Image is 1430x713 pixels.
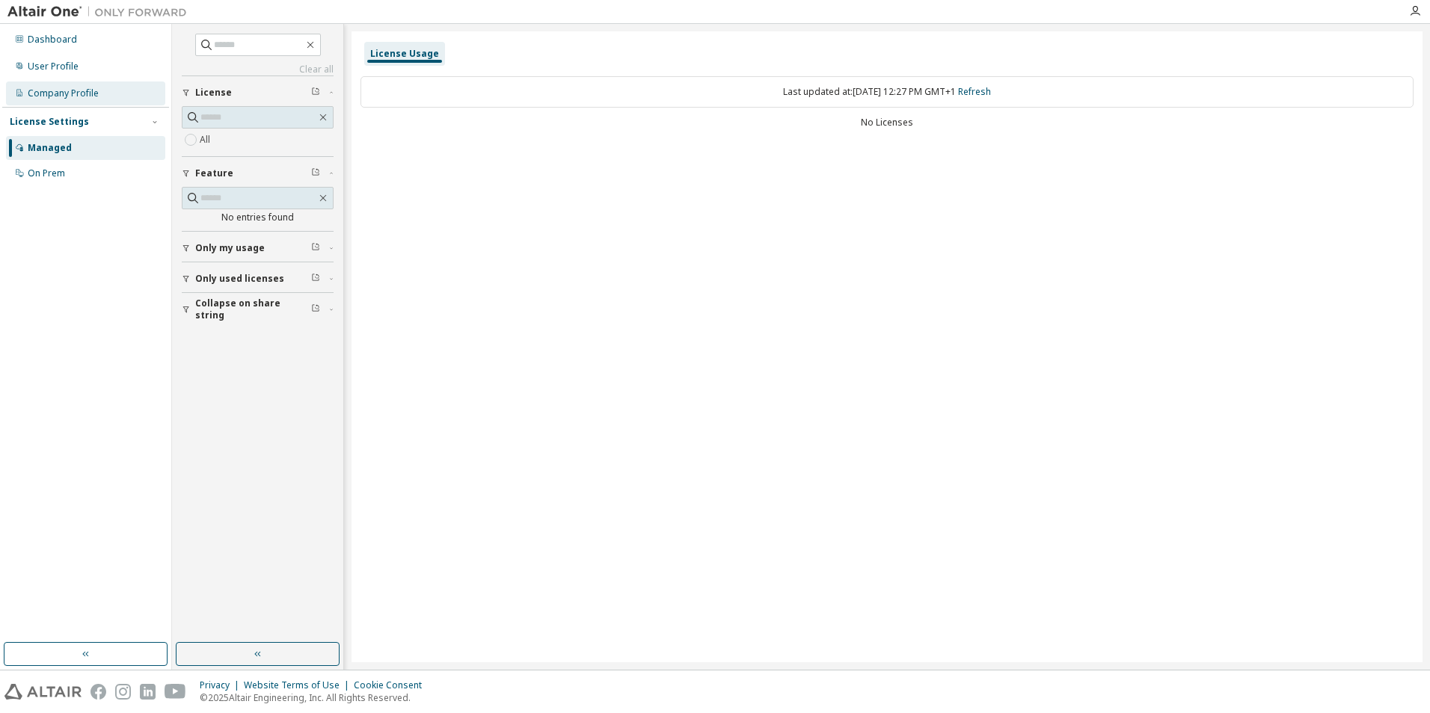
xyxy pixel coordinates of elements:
[200,131,213,149] label: All
[195,242,265,254] span: Only my usage
[165,684,186,700] img: youtube.svg
[4,684,82,700] img: altair_logo.svg
[10,116,89,128] div: License Settings
[182,232,334,265] button: Only my usage
[182,262,334,295] button: Only used licenses
[360,117,1414,129] div: No Licenses
[311,87,320,99] span: Clear filter
[244,679,354,691] div: Website Terms of Use
[90,684,106,700] img: facebook.svg
[182,64,334,75] a: Clear all
[195,297,311,321] span: Collapse on share string
[182,76,334,109] button: License
[354,679,431,691] div: Cookie Consent
[311,303,320,315] span: Clear filter
[28,34,77,46] div: Dashboard
[311,167,320,179] span: Clear filter
[195,87,232,99] span: License
[28,142,72,154] div: Managed
[7,4,194,19] img: Altair One
[370,48,439,60] div: License Usage
[182,293,334,326] button: Collapse on share string
[195,167,233,179] span: Feature
[958,85,991,98] a: Refresh
[140,684,156,700] img: linkedin.svg
[28,61,79,72] div: User Profile
[115,684,131,700] img: instagram.svg
[28,87,99,99] div: Company Profile
[28,167,65,179] div: On Prem
[360,76,1414,108] div: Last updated at: [DATE] 12:27 PM GMT+1
[200,691,431,704] p: © 2025 Altair Engineering, Inc. All Rights Reserved.
[182,212,334,223] div: No entries found
[311,273,320,285] span: Clear filter
[182,157,334,190] button: Feature
[311,242,320,254] span: Clear filter
[200,679,244,691] div: Privacy
[195,273,284,285] span: Only used licenses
